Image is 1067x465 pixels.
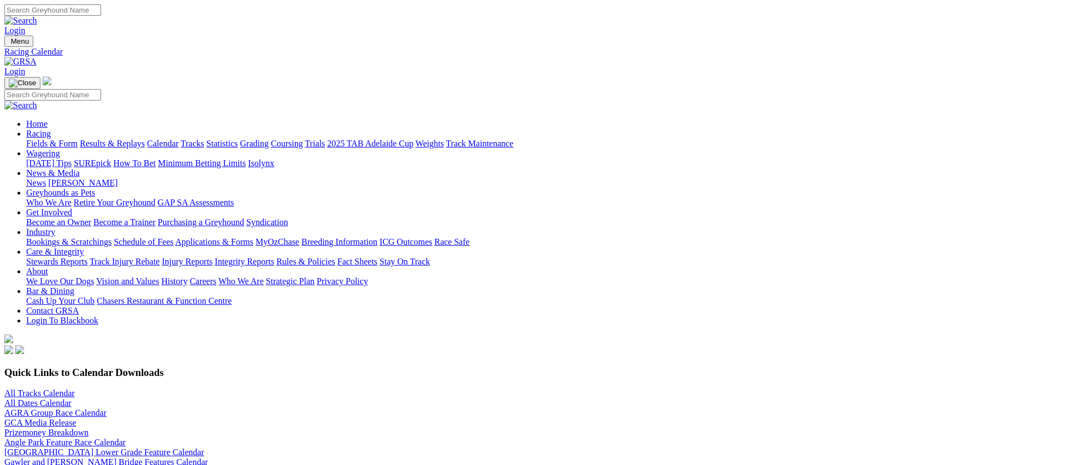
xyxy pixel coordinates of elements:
a: Login [4,67,25,76]
a: Results & Replays [80,139,145,148]
a: Home [26,119,48,128]
div: Wagering [26,158,1063,168]
a: Tracks [181,139,204,148]
a: Chasers Restaurant & Function Centre [97,296,232,305]
a: Injury Reports [162,257,212,266]
a: Login To Blackbook [26,316,98,325]
div: Greyhounds as Pets [26,198,1063,208]
a: Angle Park Feature Race Calendar [4,438,126,447]
a: Wagering [26,149,60,158]
a: Racing Calendar [4,47,1063,57]
img: Search [4,16,37,26]
a: Statistics [206,139,238,148]
a: ICG Outcomes [380,237,432,246]
a: Prizemoney Breakdown [4,428,88,437]
a: 2025 TAB Adelaide Cup [327,139,413,148]
a: News & Media [26,168,80,178]
a: Track Maintenance [446,139,513,148]
a: All Dates Calendar [4,398,72,408]
a: News [26,178,46,187]
a: Become a Trainer [93,217,156,227]
a: GAP SA Assessments [158,198,234,207]
img: twitter.svg [15,345,24,354]
a: Bar & Dining [26,286,74,296]
div: Racing [26,139,1063,149]
a: Applications & Forms [175,237,253,246]
h3: Quick Links to Calendar Downloads [4,367,1063,379]
a: Breeding Information [301,237,377,246]
img: facebook.svg [4,345,13,354]
a: Fields & Form [26,139,78,148]
a: Who We Are [26,198,72,207]
div: Care & Integrity [26,257,1063,267]
a: AGRA Group Race Calendar [4,408,106,417]
img: Close [9,79,36,87]
img: Search [4,101,37,110]
button: Toggle navigation [4,77,40,89]
a: Care & Integrity [26,247,84,256]
a: Weights [416,139,444,148]
div: Industry [26,237,1063,247]
div: Bar & Dining [26,296,1063,306]
a: Get Involved [26,208,72,217]
a: Minimum Betting Limits [158,158,246,168]
button: Toggle navigation [4,36,33,47]
a: Grading [240,139,269,148]
a: All Tracks Calendar [4,389,75,398]
a: Integrity Reports [215,257,274,266]
img: GRSA [4,57,37,67]
a: History [161,276,187,286]
a: Privacy Policy [317,276,368,286]
a: Stay On Track [380,257,430,266]
div: Get Involved [26,217,1063,227]
a: Bookings & Scratchings [26,237,111,246]
a: Contact GRSA [26,306,79,315]
a: Login [4,26,25,35]
a: Isolynx [248,158,274,168]
a: We Love Our Dogs [26,276,94,286]
a: Vision and Values [96,276,159,286]
a: Calendar [147,139,179,148]
a: [DATE] Tips [26,158,72,168]
a: MyOzChase [256,237,299,246]
img: logo-grsa-white.png [43,76,51,85]
a: SUREpick [74,158,111,168]
a: [PERSON_NAME] [48,178,117,187]
a: Race Safe [434,237,469,246]
a: Syndication [246,217,288,227]
span: Menu [11,37,29,45]
a: Stewards Reports [26,257,87,266]
a: [GEOGRAPHIC_DATA] Lower Grade Feature Calendar [4,448,204,457]
a: Strategic Plan [266,276,315,286]
div: About [26,276,1063,286]
a: Coursing [271,139,303,148]
a: Track Injury Rebate [90,257,159,266]
input: Search [4,4,101,16]
a: Industry [26,227,55,237]
img: logo-grsa-white.png [4,334,13,343]
a: About [26,267,48,276]
a: Cash Up Your Club [26,296,94,305]
a: Schedule of Fees [114,237,173,246]
a: How To Bet [114,158,156,168]
div: News & Media [26,178,1063,188]
input: Search [4,89,101,101]
a: Purchasing a Greyhound [158,217,244,227]
a: Greyhounds as Pets [26,188,95,197]
a: Fact Sheets [337,257,377,266]
a: Rules & Policies [276,257,335,266]
a: GCA Media Release [4,418,76,427]
a: Careers [189,276,216,286]
a: Retire Your Greyhound [74,198,156,207]
a: Who We Are [218,276,264,286]
a: Become an Owner [26,217,91,227]
a: Trials [305,139,325,148]
a: Racing [26,129,51,138]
